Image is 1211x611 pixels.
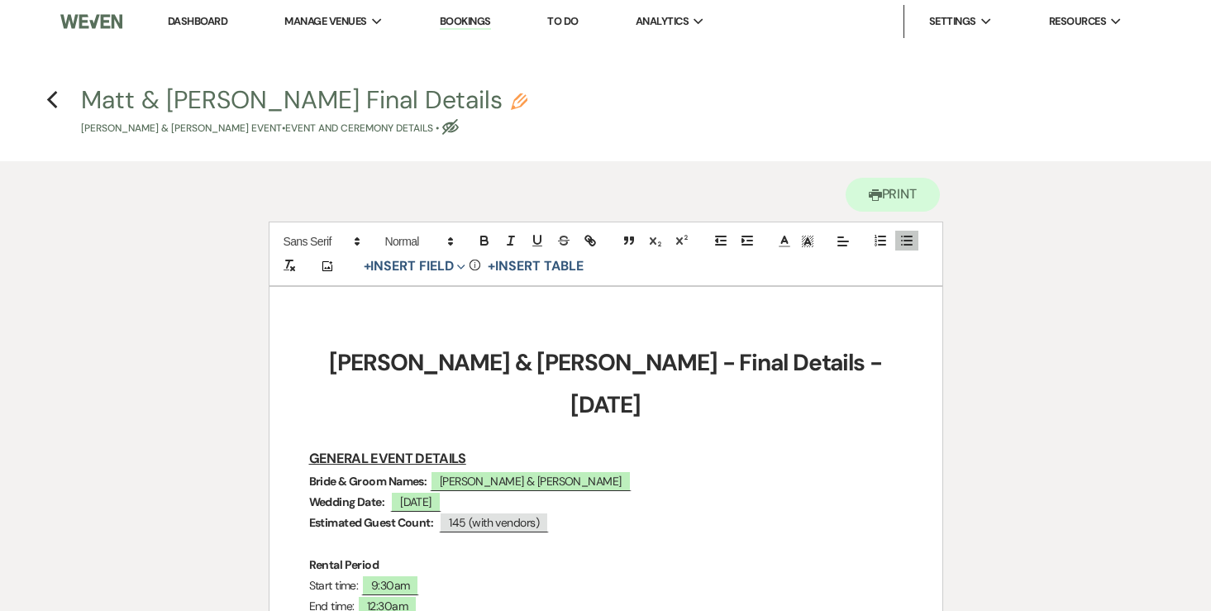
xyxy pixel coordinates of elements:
[773,232,796,251] span: Text Color
[488,260,495,273] span: +
[329,347,886,419] strong: [PERSON_NAME] & [PERSON_NAME] - Final Details - [DATE]
[482,256,589,276] button: +Insert Table
[846,178,941,212] button: Print
[81,121,527,136] p: [PERSON_NAME] & [PERSON_NAME] Event • Event and Ceremony Details •
[284,13,366,30] span: Manage Venues
[358,256,472,276] button: Insert Field
[547,14,578,28] a: To Do
[364,260,371,273] span: +
[361,575,420,595] span: 9:30am
[309,575,903,596] p: Start time:
[832,232,855,251] span: Alignment
[929,13,976,30] span: Settings
[439,512,549,532] span: 145 (with vendors)
[309,494,385,509] strong: Wedding Date:
[168,14,227,28] a: Dashboard
[309,557,379,572] strong: Rental Period
[309,450,466,467] u: GENERAL EVENT DETAILS
[81,88,527,136] button: Matt & [PERSON_NAME] Final Details[PERSON_NAME] & [PERSON_NAME] Event•Event and Ceremony Details •
[309,474,427,489] strong: Bride & Groom Names:
[430,470,632,491] span: [PERSON_NAME] & [PERSON_NAME]
[440,14,491,30] a: Bookings
[378,232,459,251] span: Header Formats
[796,232,819,251] span: Text Background Color
[1049,13,1106,30] span: Resources
[60,4,122,39] img: Weven Logo
[390,491,441,512] span: [DATE]
[309,515,434,530] strong: Estimated Guest Count:
[636,13,689,30] span: Analytics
